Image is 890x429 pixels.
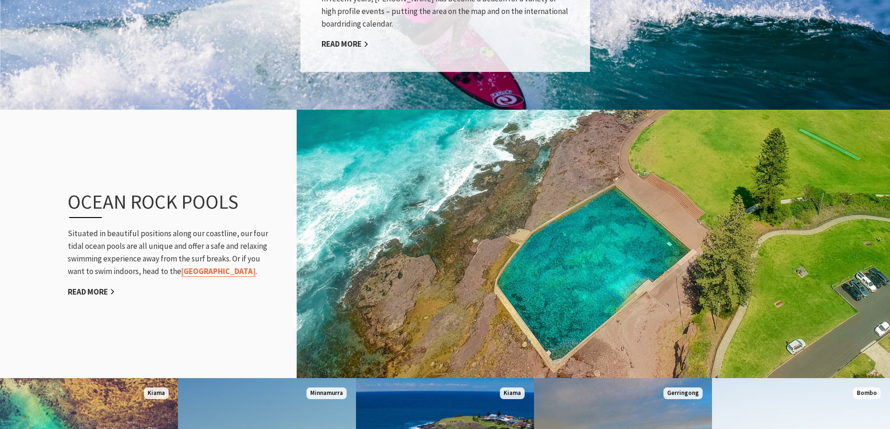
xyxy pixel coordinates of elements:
a: [GEOGRAPHIC_DATA] [181,266,256,277]
a: Read More [68,287,115,297]
a: Read More [321,39,369,49]
h3: Ocean Rock Pools [68,190,253,218]
p: Situated in beautiful positions along our coastline, our four tidal ocean pools are all unique an... [68,227,273,278]
span: Minnamurra [306,387,347,399]
span: Kiama [144,387,169,399]
span: Gerringong [663,387,703,399]
img: The Kiama Coast Birdseye view [297,108,890,380]
span: Kiama [500,387,525,399]
span: Bombo [853,387,881,399]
